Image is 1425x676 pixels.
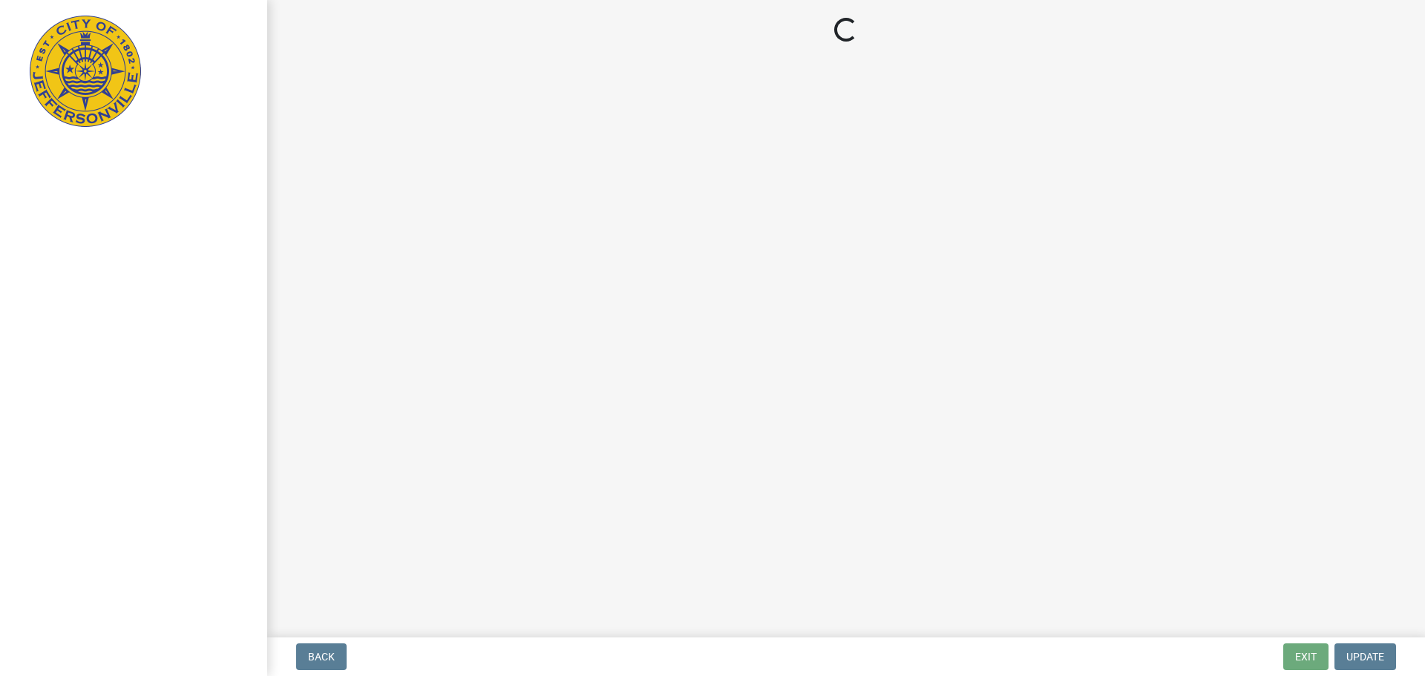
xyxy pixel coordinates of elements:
[30,16,141,127] img: City of Jeffersonville, Indiana
[1283,643,1329,670] button: Exit
[1334,643,1396,670] button: Update
[308,651,335,663] span: Back
[296,643,347,670] button: Back
[1346,651,1384,663] span: Update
